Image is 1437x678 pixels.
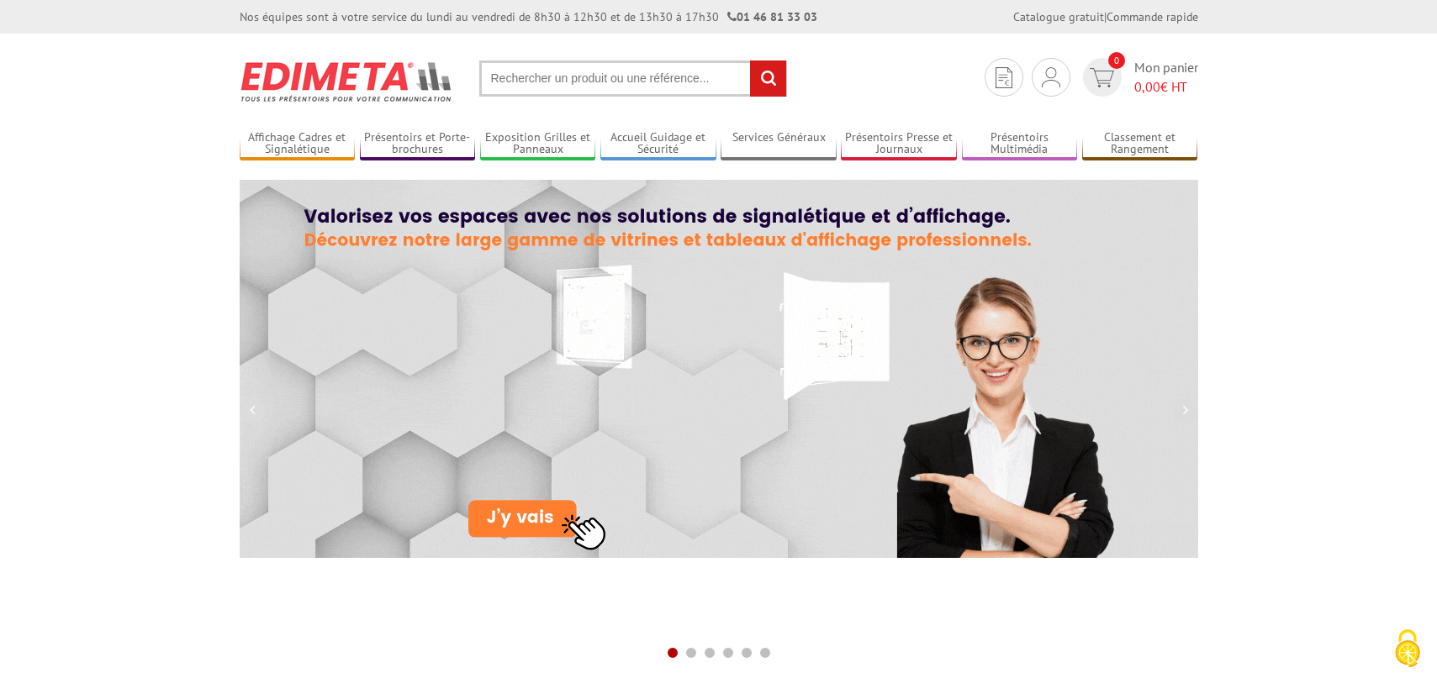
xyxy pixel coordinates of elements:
[1387,628,1429,670] img: Cookies (fenêtre modale)
[240,130,356,158] a: Affichage Cadres et Signalétique
[480,130,596,158] a: Exposition Grilles et Panneaux
[1090,68,1114,87] img: devis rapide
[1134,77,1198,97] span: € HT
[479,60,787,97] input: Rechercher un produit ou une référence...
[240,50,454,113] img: Présentoir, panneau, stand - Edimeta - PLV, affichage, mobilier bureau, entreprise
[727,9,817,24] strong: 01 46 81 33 03
[240,8,817,25] div: Nos équipes sont à votre service du lundi au vendredi de 8h30 à 12h30 et de 13h30 à 17h30
[600,130,716,158] a: Accueil Guidage et Sécurité
[1013,9,1104,24] a: Catalogue gratuit
[360,130,476,158] a: Présentoirs et Porte-brochures
[996,67,1012,88] img: devis rapide
[1079,58,1198,97] a: devis rapide 0 Mon panier 0,00€ HT
[841,130,957,158] a: Présentoirs Presse et Journaux
[1134,58,1198,97] span: Mon panier
[1134,78,1160,95] span: 0,00
[1108,52,1125,69] span: 0
[1082,130,1198,158] a: Classement et Rangement
[1013,8,1198,25] div: |
[1378,621,1437,678] button: Cookies (fenêtre modale)
[750,60,786,97] input: rechercher
[721,130,837,158] a: Services Généraux
[1107,9,1198,24] a: Commande rapide
[1042,67,1060,87] img: devis rapide
[962,130,1078,158] a: Présentoirs Multimédia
